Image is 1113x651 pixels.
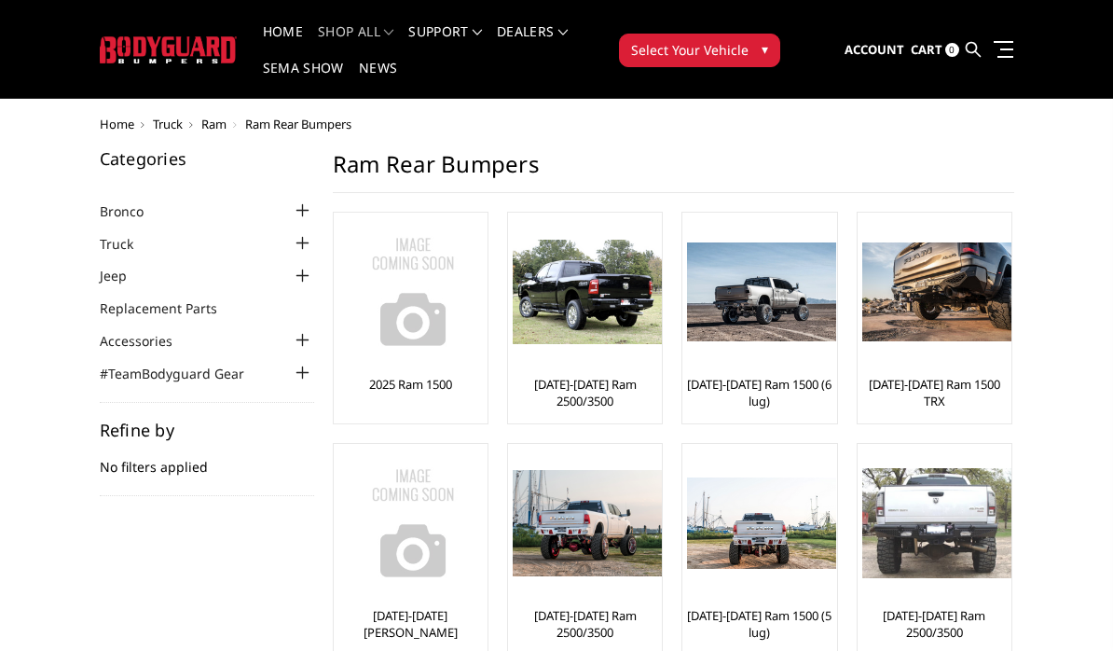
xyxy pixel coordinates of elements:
[369,376,452,393] a: 2025 Ram 1500
[338,217,488,367] img: No Image
[100,422,314,438] h5: Refine by
[862,607,1007,641] a: [DATE]-[DATE] Ram 2500/3500
[263,25,303,62] a: Home
[100,331,196,351] a: Accessories
[497,25,568,62] a: Dealers
[619,34,780,67] button: Select Your Vehicle
[100,234,157,254] a: Truck
[263,62,344,98] a: SEMA Show
[911,25,959,76] a: Cart 0
[408,25,482,62] a: Support
[100,298,240,318] a: Replacement Parts
[338,449,488,598] img: No Image
[100,36,237,63] img: BODYGUARD BUMPERS
[338,449,483,598] a: No Image
[100,116,134,132] a: Home
[338,217,483,367] a: No Image
[945,43,959,57] span: 0
[338,607,483,641] a: [DATE]-[DATE] [PERSON_NAME]
[513,607,657,641] a: [DATE]-[DATE] Ram 2500/3500
[100,150,314,167] h5: Categories
[100,364,268,383] a: #TeamBodyguard Gear
[100,266,150,285] a: Jeep
[687,376,831,409] a: [DATE]-[DATE] Ram 1500 (6 lug)
[245,116,351,132] span: Ram Rear Bumpers
[762,39,768,59] span: ▾
[100,422,314,496] div: No filters applied
[687,607,831,641] a: [DATE]-[DATE] Ram 1500 (5 lug)
[911,41,942,58] span: Cart
[845,25,904,76] a: Account
[100,201,167,221] a: Bronco
[359,62,397,98] a: News
[862,376,1007,409] a: [DATE]-[DATE] Ram 1500 TRX
[845,41,904,58] span: Account
[318,25,393,62] a: shop all
[513,376,657,409] a: [DATE]-[DATE] Ram 2500/3500
[631,40,749,60] span: Select Your Vehicle
[333,150,1014,193] h1: Ram Rear Bumpers
[201,116,227,132] a: Ram
[153,116,183,132] a: Truck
